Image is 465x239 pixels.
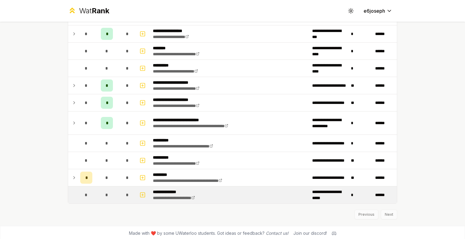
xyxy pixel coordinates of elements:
button: e6joseph [359,5,397,16]
a: Contact us! [266,231,289,236]
div: Wat [79,6,109,16]
span: Rank [92,6,109,15]
a: WatRank [68,6,109,16]
div: Join our discord! [293,230,327,236]
span: Made with ❤️ by some UWaterloo students. Got ideas or feedback? [129,230,289,236]
span: e6joseph [364,7,385,15]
